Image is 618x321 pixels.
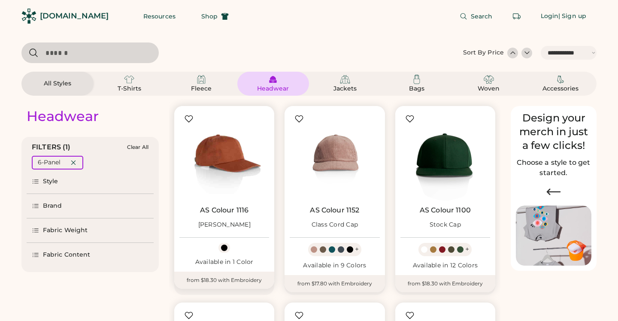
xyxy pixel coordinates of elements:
div: Fleece [182,85,221,93]
div: Brand [43,202,62,210]
div: Jackets [326,85,364,93]
span: Shop [201,13,218,19]
span: Search [471,13,493,19]
div: Class Cord Cap [312,221,358,229]
div: Sort By Price [463,48,504,57]
img: Rendered Logo - Screens [21,9,36,24]
div: + [465,245,469,254]
div: + [355,245,359,254]
img: AS Colour 1152 Class Cord Cap [290,111,379,201]
div: [PERSON_NAME] [198,221,251,229]
div: Available in 1 Color [179,258,269,266]
img: Fleece Icon [196,74,206,85]
div: Bags [397,85,436,93]
div: Headwear [27,108,99,125]
div: [DOMAIN_NAME] [40,11,109,21]
img: Woven Icon [484,74,494,85]
div: T-Shirts [110,85,148,93]
img: Image of Lisa Congdon Eye Print on T-Shirt and Hat [516,206,591,266]
div: Available in 9 Colors [290,261,379,270]
div: Stock Cap [430,221,461,229]
button: Retrieve an order [508,8,525,25]
a: AS Colour 1116 [200,206,248,215]
img: Accessories Icon [555,74,566,85]
div: from $17.80 with Embroidery [285,275,385,292]
div: All Styles [38,79,77,88]
button: Shop [191,8,239,25]
div: Available in 12 Colors [400,261,490,270]
div: Fabric Content [43,251,90,259]
div: Login [541,12,559,21]
a: AS Colour 1100 [420,206,471,215]
img: AS Colour 1100 Stock Cap [400,111,490,201]
div: Design your merch in just a few clicks! [516,111,591,152]
button: Resources [133,8,186,25]
div: | Sign up [558,12,586,21]
div: Headwear [254,85,292,93]
a: AS Colour 1152 [310,206,359,215]
img: Bags Icon [412,74,422,85]
div: Woven [470,85,508,93]
img: T-Shirts Icon [124,74,134,85]
div: Accessories [541,85,580,93]
h2: Choose a style to get started. [516,157,591,178]
div: from $18.30 with Embroidery [174,272,274,289]
div: Clear All [127,144,148,150]
div: FILTERS (1) [32,142,71,152]
div: Style [43,177,58,186]
button: Search [449,8,503,25]
img: Headwear Icon [268,74,278,85]
div: 6-Panel [38,158,61,167]
div: from $18.30 with Embroidery [395,275,495,292]
img: AS Colour 1116 James Cap [179,111,269,201]
div: Fabric Weight [43,226,88,235]
img: Jackets Icon [340,74,350,85]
